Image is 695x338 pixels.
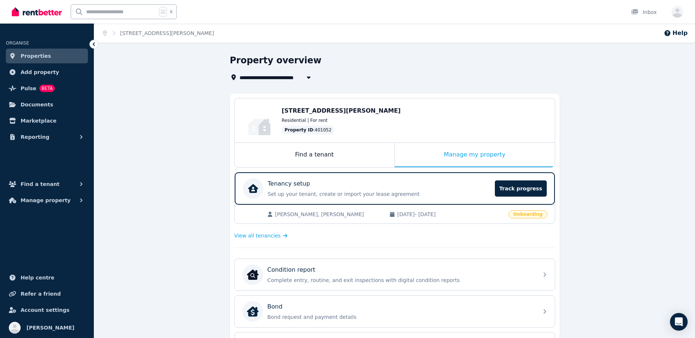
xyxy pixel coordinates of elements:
[21,52,51,60] span: Properties
[21,196,71,205] span: Manage property
[247,269,259,281] img: Condition report
[247,306,259,317] img: Bond
[268,190,491,198] p: Set up your tenant, create or import your lease agreement
[6,193,88,208] button: Manage property
[21,84,36,93] span: Pulse
[21,273,54,282] span: Help centre
[6,270,88,285] a: Help centre
[230,54,322,66] h1: Property overview
[6,81,88,96] a: PulseBETA
[6,41,29,46] span: ORGANISE
[285,127,313,133] span: Property ID
[21,100,53,109] span: Documents
[94,24,223,43] nav: Breadcrumb
[6,65,88,80] a: Add property
[282,117,328,123] span: Residential | For rent
[282,126,335,134] div: : 401052
[170,9,173,15] span: k
[21,289,61,298] span: Refer a friend
[26,323,74,332] span: [PERSON_NAME]
[267,302,283,311] p: Bond
[631,8,657,16] div: Inbox
[267,265,315,274] p: Condition report
[268,179,310,188] p: Tenancy setup
[282,107,401,114] span: [STREET_ADDRESS][PERSON_NAME]
[508,210,547,218] span: Onboarding
[21,68,59,77] span: Add property
[235,143,394,167] div: Find a tenant
[395,143,555,167] div: Manage my property
[120,30,214,36] a: [STREET_ADDRESS][PERSON_NAME]
[267,277,534,284] p: Complete entry, routine, and exit inspections with digital condition reports
[21,306,70,314] span: Account settings
[6,303,88,317] a: Account settings
[6,130,88,144] button: Reporting
[235,172,555,205] a: Tenancy setupSet up your tenant, create or import your lease agreementTrack progress
[275,211,382,218] span: [PERSON_NAME], [PERSON_NAME]
[6,97,88,112] a: Documents
[670,313,688,331] div: Open Intercom Messenger
[6,286,88,301] a: Refer a friend
[6,177,88,191] button: Find a tenant
[39,85,55,92] span: BETA
[21,180,60,189] span: Find a tenant
[234,232,281,239] span: View all tenancies
[6,49,88,63] a: Properties
[12,6,62,17] img: RentBetter
[397,211,504,218] span: [DATE] - [DATE]
[495,180,546,197] span: Track progress
[21,116,56,125] span: Marketplace
[234,232,288,239] a: View all tenancies
[664,29,688,38] button: Help
[235,296,555,327] a: BondBondBond request and payment details
[267,313,534,321] p: Bond request and payment details
[6,113,88,128] a: Marketplace
[235,259,555,291] a: Condition reportCondition reportComplete entry, routine, and exit inspections with digital condit...
[21,133,49,141] span: Reporting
